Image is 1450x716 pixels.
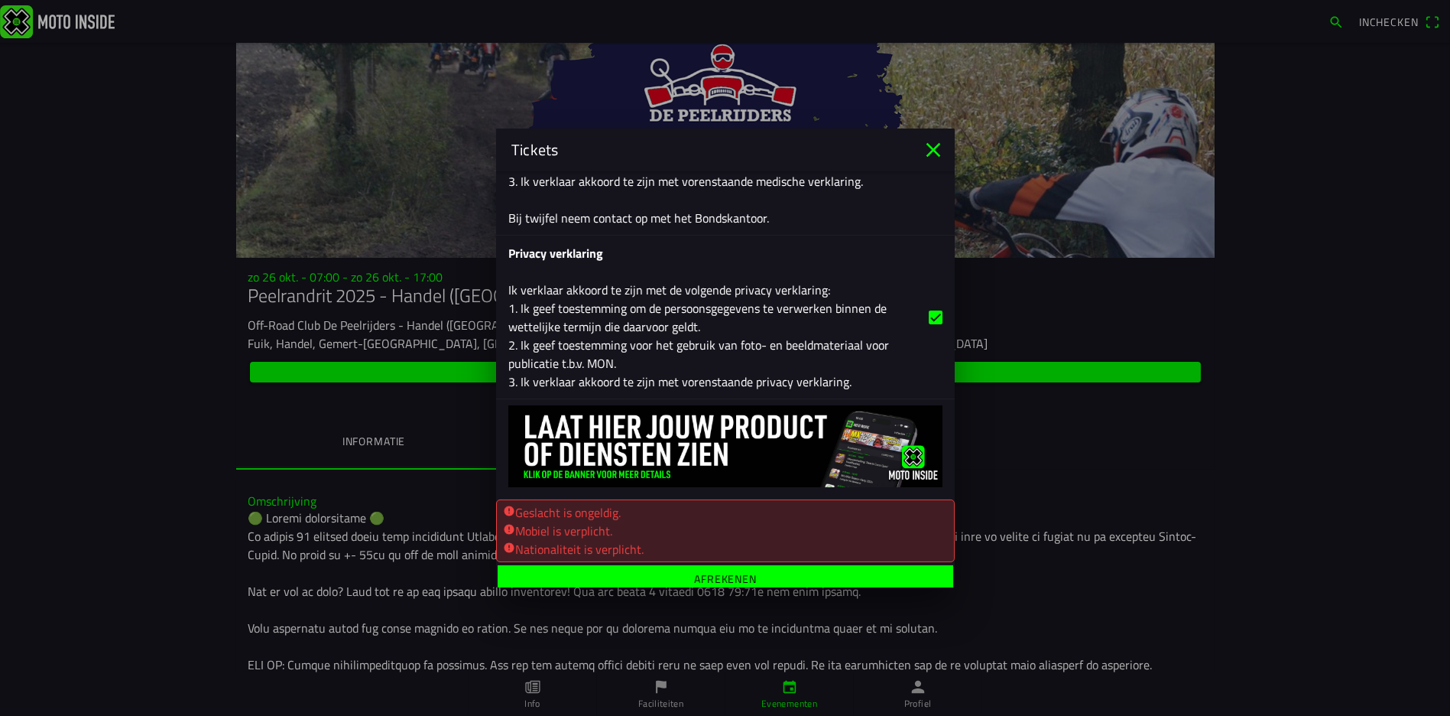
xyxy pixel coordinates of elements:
img: 0moMHOOY3raU3U3gHW5KpNDKZy0idSAADlCDDHtX.jpg [508,405,942,487]
div: Mobiel is verplicht. [503,522,948,540]
ion-icon: alert [503,505,515,517]
ion-icon: close [921,138,946,162]
ion-label: Afrekenen [694,574,757,584]
ion-icon: alert [503,542,515,554]
ion-title: Tickets [496,138,921,161]
ion-icon: alert [503,523,515,535]
div: Geslacht is ongeldig. [503,503,948,522]
div: Nationaliteit is verplicht. [503,540,948,558]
